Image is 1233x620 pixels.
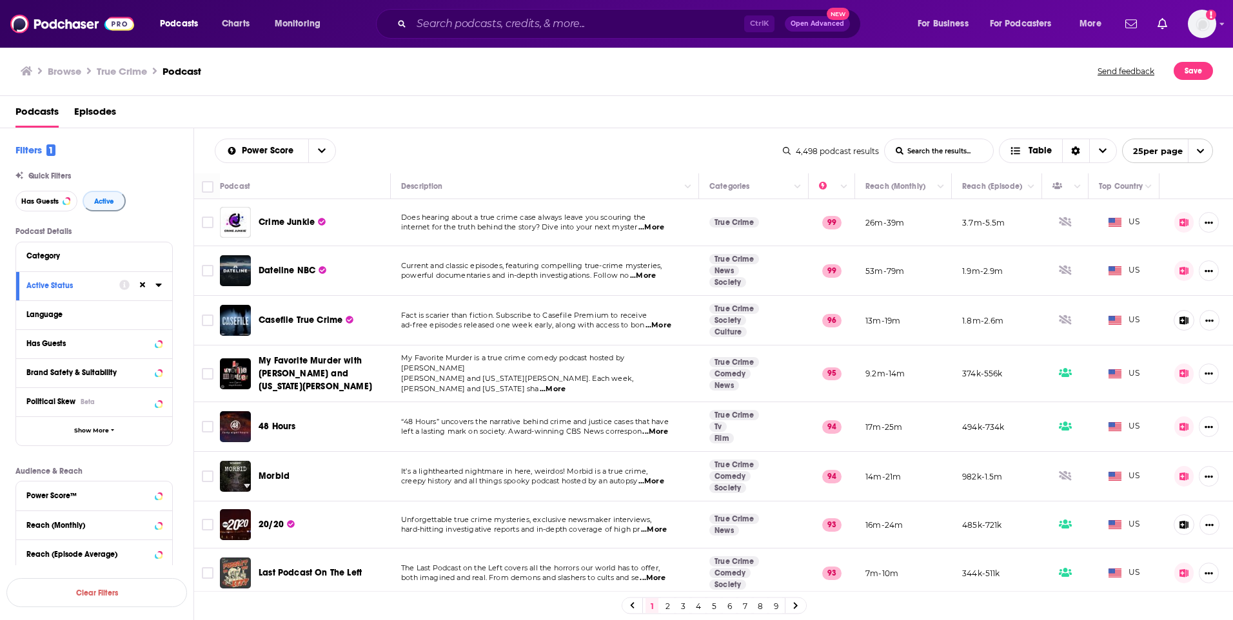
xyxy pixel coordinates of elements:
[94,198,114,205] span: Active
[1070,179,1085,195] button: Column Actions
[26,364,162,380] button: Brand Safety & Suitability
[220,411,251,442] img: 48 Hours
[865,568,898,579] p: 7m-10m
[661,598,674,614] a: 2
[962,421,1005,432] p: 494k-734k
[1123,141,1183,161] span: 25 per page
[540,384,566,394] span: ...More
[259,314,353,327] a: Casefile True Crime
[26,487,162,503] button: Power Score™
[220,358,251,389] a: My Favorite Murder with Karen Kilgariff and Georgia Hardstark
[638,476,664,487] span: ...More
[26,521,151,530] div: Reach (Monthly)
[709,483,746,493] a: Society
[401,222,637,231] span: internet for the truth behind the story? Dive into your next myster
[259,354,386,393] a: My Favorite Murder with [PERSON_NAME] and [US_STATE][PERSON_NAME]
[266,14,337,34] button: open menu
[163,65,201,77] h3: Podcast
[709,556,759,567] a: True Crime
[709,460,759,470] a: True Crime
[744,15,774,32] span: Ctrl K
[1188,10,1216,38] button: Show profile menu
[401,573,639,582] span: both imagined and real. From demons and slashers to cults and se
[220,509,251,540] a: 20/20
[709,380,739,391] a: News
[220,207,251,238] img: Crime Junkie
[259,315,342,325] span: Casefile True Crime
[401,515,651,524] span: Unforgettable true crime mysteries, exclusive newsmaker interviews,
[26,277,119,293] button: Active Status
[220,305,251,336] img: Casefile True Crime
[26,368,151,377] div: Brand Safety & Suitability
[709,369,751,379] a: Comedy
[215,146,308,155] button: open menu
[641,525,667,535] span: ...More
[215,139,336,163] h2: Choose List sort
[769,598,782,614] a: 9
[1152,13,1172,35] a: Show notifications dropdown
[962,179,1022,194] div: Reach (Episode)
[1109,567,1140,579] span: US
[21,198,59,205] span: Has Guests
[709,315,746,325] a: Society
[754,598,767,614] a: 8
[259,567,362,579] a: Last Podcast On The Left
[822,518,842,531] p: 93
[1199,416,1219,437] button: Show More Button
[638,222,664,233] span: ...More
[865,421,902,432] p: 17m-25m
[202,265,213,276] span: Toggle select row
[401,261,662,270] span: Current and classic episodes, featuring compelling true-crime mysteries,
[16,416,172,445] button: Show More
[26,306,162,322] button: Language
[259,519,284,530] span: 20/20
[1199,260,1219,281] button: Show More Button
[709,179,749,194] div: Categories
[1188,10,1216,38] img: User Profile
[26,516,162,532] button: Reach (Monthly)
[401,476,637,485] span: creepy history and all things spooky podcast hosted by an autopsy
[1199,212,1219,233] button: Show More Button
[26,281,111,290] div: Active Status
[709,525,739,536] a: News
[275,15,321,33] span: Monitoring
[918,15,969,33] span: For Business
[97,65,147,77] h1: True Crime
[15,227,173,236] p: Podcast Details
[401,374,633,393] span: [PERSON_NAME] and [US_STATE][PERSON_NAME]. Each week, [PERSON_NAME] and [US_STATE] sha
[401,311,647,320] span: Fact is scarier than fiction. Subscribe to Casefile Premium to receive
[401,427,642,436] span: left a lasting mark on society. Award-winning CBS News correspon
[785,16,850,32] button: Open AdvancedNew
[790,179,805,195] button: Column Actions
[259,470,290,483] a: Morbid
[822,264,842,277] p: 99
[401,271,629,280] span: powerful documentaries and in-depth investigations. Follow no
[990,15,1052,33] span: For Podcasters
[962,519,1002,530] p: 485k-721k
[962,266,1003,276] p: 1.9m-2.9m
[259,421,295,432] span: 48 Hours
[220,557,251,588] a: Last Podcast On The Left
[1029,146,1052,155] span: Table
[709,254,759,264] a: True Crime
[1199,466,1219,487] button: Show More Button
[401,563,660,572] span: The Last Podcast on the Left covers all the horrors our world has to offer,
[865,471,901,482] p: 14m-21m
[10,12,134,36] a: Podchaser - Follow, Share and Rate Podcasts
[1080,15,1101,33] span: More
[1070,14,1118,34] button: open menu
[642,427,668,437] span: ...More
[220,255,251,286] img: Dateline NBC
[48,65,81,77] h3: Browse
[783,146,879,156] div: 4,498 podcast results
[962,315,1004,326] p: 1.8m-2.6m
[1109,314,1140,327] span: US
[26,247,162,264] button: Category
[1109,518,1140,531] span: US
[709,471,751,481] a: Comedy
[640,573,666,583] span: ...More
[791,21,844,27] span: Open Advanced
[822,567,842,579] p: 93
